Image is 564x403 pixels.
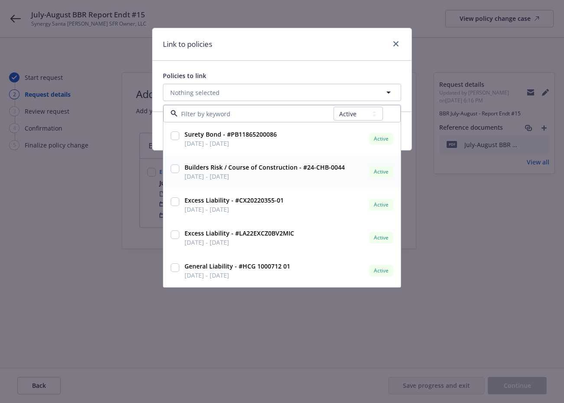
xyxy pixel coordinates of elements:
button: Nothing selected [163,84,401,101]
strong: Builders Risk / Course of Construction - #24-CHB-0044 [185,163,345,171]
span: [DATE] - [DATE] [185,139,277,148]
strong: Surety Bond - #PB11865200086 [185,130,277,138]
strong: Excess Liability - #CX20220355-01 [185,196,284,204]
a: close [391,39,401,49]
span: [DATE] - [DATE] [185,271,290,280]
h1: Link to policies [163,39,212,50]
span: Policies to link [163,72,206,80]
span: Active [373,234,390,242]
strong: Excess Liability - #LA22EXCZ0BV2MIC [185,229,294,237]
span: Active [373,135,390,143]
span: Active [373,267,390,275]
span: [DATE] - [DATE] [185,238,294,247]
span: Nothing selected [170,88,220,97]
span: Active [373,201,390,209]
span: [DATE] - [DATE] [185,205,284,214]
input: Filter by keyword [178,109,334,118]
span: Active [373,168,390,176]
span: [DATE] - [DATE] [185,172,345,181]
strong: General Liability - #HCG 1000712 01 [185,262,290,270]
